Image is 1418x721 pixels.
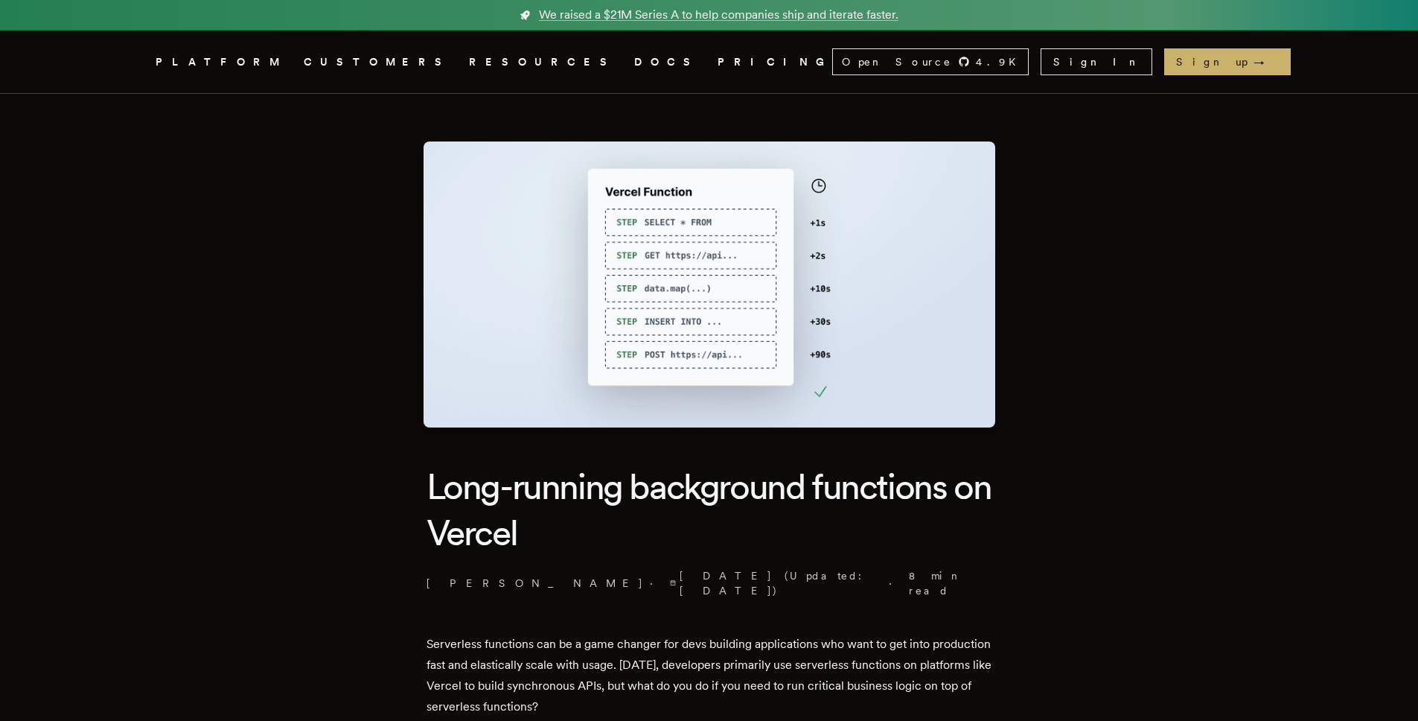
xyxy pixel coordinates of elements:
p: · · [427,568,992,598]
span: Open Source [842,54,952,69]
span: → [1253,54,1279,69]
span: [DATE] (Updated: [DATE] ) [670,568,884,598]
span: 4.9 K [976,54,1025,69]
p: Serverless functions can be a game changer for devs building applications who want to get into pr... [427,634,992,717]
a: Sign up [1164,48,1291,75]
a: [PERSON_NAME] [427,576,644,591]
button: RESOURCES [469,53,616,72]
img: Featured image for Long-running background functions on Vercel blog post [424,142,995,428]
a: PRICING [718,53,832,72]
span: 8 min read [909,568,983,598]
button: PLATFORM [156,53,286,72]
a: Sign In [1041,48,1152,75]
span: We raised a $21M Series A to help companies ship and iterate faster. [539,6,898,24]
nav: Global [114,31,1305,93]
a: DOCS [634,53,700,72]
h1: Long-running background functions on Vercel [427,463,992,556]
a: CUSTOMERS [304,53,451,72]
